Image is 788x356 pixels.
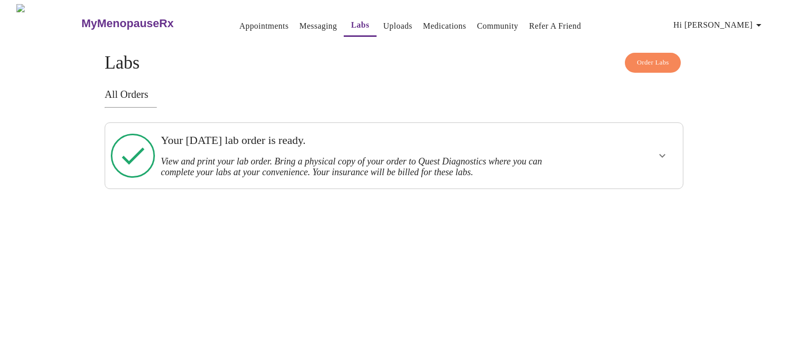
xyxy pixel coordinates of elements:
a: Appointments [239,19,288,33]
h4: Labs [105,53,683,73]
span: Order Labs [637,57,669,69]
h3: All Orders [105,89,683,100]
img: MyMenopauseRx Logo [16,4,80,43]
a: MyMenopauseRx [80,6,214,41]
button: Hi [PERSON_NAME] [669,15,769,35]
button: Labs [344,15,377,37]
a: Messaging [300,19,337,33]
a: Labs [351,18,369,32]
button: Order Labs [625,53,681,73]
button: Medications [419,16,470,36]
span: Hi [PERSON_NAME] [674,18,765,32]
h3: MyMenopauseRx [82,17,174,30]
button: Uploads [379,16,417,36]
h3: Your [DATE] lab order is ready. [161,134,572,147]
a: Medications [423,19,466,33]
button: Refer a Friend [525,16,585,36]
button: Appointments [235,16,292,36]
button: show more [650,143,675,168]
button: Community [473,16,523,36]
a: Uploads [383,19,412,33]
a: Refer a Friend [529,19,581,33]
h3: View and print your lab order. Bring a physical copy of your order to Quest Diagnostics where you... [161,156,572,178]
a: Community [477,19,519,33]
button: Messaging [295,16,341,36]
